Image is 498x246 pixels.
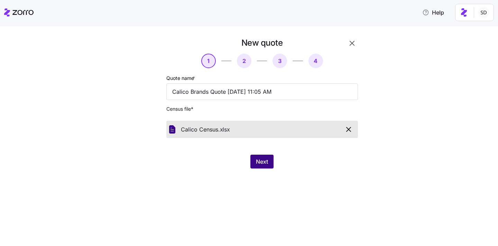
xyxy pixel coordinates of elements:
span: Census file * [166,106,358,112]
span: Help [422,8,444,17]
span: Next [256,157,268,166]
button: 2 [237,54,251,68]
h1: New quote [241,37,283,48]
button: 4 [308,54,323,68]
span: xlsx [220,125,230,134]
label: Quote name [166,74,196,82]
button: 1 [201,54,216,68]
input: Quote name [166,83,358,100]
button: Next [250,155,274,168]
span: Calico Census. [181,125,220,134]
button: 3 [273,54,287,68]
img: 038087f1531ae87852c32fa7be65e69b [478,7,489,18]
button: Help [417,6,450,19]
